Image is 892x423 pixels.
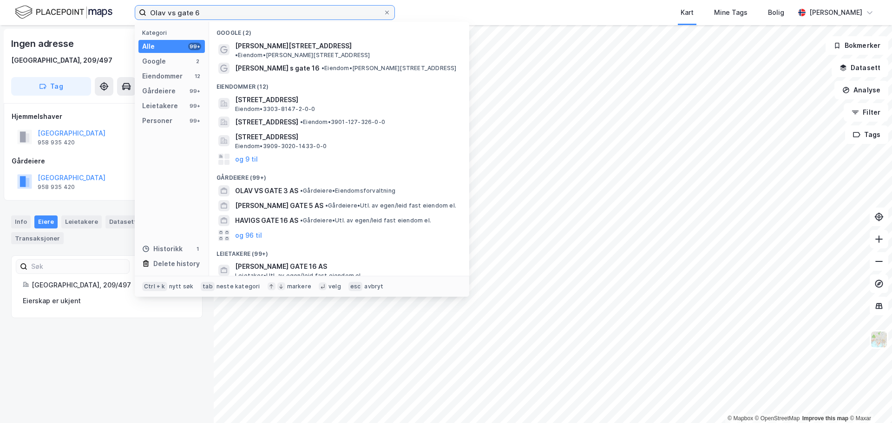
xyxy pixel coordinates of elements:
div: Eiendommer (12) [209,76,469,92]
a: Improve this map [802,415,848,422]
div: Kart [681,7,694,18]
div: 2 [194,58,201,65]
div: Leietakere [142,100,178,111]
div: Kontrollprogram for chat [846,378,892,423]
div: Alle [142,41,155,52]
span: • [300,118,303,125]
div: Personer [142,115,172,126]
div: Ctrl + k [142,282,167,291]
span: • [321,65,324,72]
div: Info [11,215,31,228]
div: 958 935 420 [38,183,75,191]
div: markere [287,283,311,290]
div: Transaksjoner [11,232,64,244]
button: Tags [845,125,888,144]
button: og 96 til [235,230,262,241]
div: Ingen adresse [11,36,75,51]
img: Z [870,331,888,348]
button: Analyse [834,81,888,99]
button: Bokmerker [826,36,888,55]
div: Bolig [768,7,784,18]
span: Gårdeiere • Utl. av egen/leid fast eiendom el. [325,202,456,209]
a: Mapbox [728,415,753,422]
div: 99+ [188,87,201,95]
div: 12 [194,72,201,80]
div: tab [201,282,215,291]
div: [GEOGRAPHIC_DATA], 209/497 [11,55,112,66]
span: Leietaker • Utl. av egen/leid fast eiendom el. [235,272,362,280]
div: Gårdeiere [12,156,202,167]
div: nytt søk [169,283,194,290]
div: Gårdeiere (99+) [209,167,469,183]
div: 1 [194,245,201,253]
div: Datasett [105,215,140,228]
div: Leietakere (99+) [209,243,469,260]
span: Eiendom • 3909-3020-1433-0-0 [235,143,327,150]
div: [GEOGRAPHIC_DATA], 209/497 [32,280,191,291]
div: Google [142,56,166,67]
div: Hjemmelshaver [12,111,202,122]
iframe: Chat Widget [846,378,892,423]
span: Eiendom • [PERSON_NAME][STREET_ADDRESS] [235,52,370,59]
span: • [325,202,328,209]
span: [PERSON_NAME] GATE 16 AS [235,261,458,272]
input: Søk på adresse, matrikkel, gårdeiere, leietakere eller personer [146,6,383,20]
div: Historikk [142,243,183,254]
div: 958 935 420 [38,139,75,146]
div: [PERSON_NAME] [809,7,862,18]
div: 99+ [188,102,201,110]
span: Gårdeiere • Eiendomsforvaltning [300,187,395,195]
span: • [300,187,303,194]
div: Gårdeiere [142,85,176,97]
span: [PERSON_NAME][STREET_ADDRESS] [235,40,352,52]
div: avbryt [364,283,383,290]
span: [STREET_ADDRESS] [235,117,298,128]
span: [STREET_ADDRESS] [235,94,458,105]
span: Eiendom • [PERSON_NAME][STREET_ADDRESS] [321,65,457,72]
div: Eierskap er ukjent [23,295,191,306]
div: 99+ [188,43,201,50]
span: [PERSON_NAME] GATE 5 AS [235,200,323,211]
div: Delete history [153,258,200,269]
div: Google (2) [209,22,469,39]
div: 99+ [188,117,201,124]
span: • [300,217,303,224]
button: Tag [11,77,91,96]
span: Eiendom • 3303-8147-2-0-0 [235,105,315,113]
input: Søk [27,260,129,273]
button: og 9 til [235,154,258,165]
span: Eiendom • 3901-127-326-0-0 [300,118,385,126]
div: velg [328,283,341,290]
div: Eiere [34,215,58,228]
img: logo.f888ab2527a4732fd821a326f86c7f29.svg [15,4,112,20]
div: Leietakere [61,215,102,228]
div: neste kategori [216,283,260,290]
div: Mine Tags [714,7,748,18]
span: [STREET_ADDRESS] [235,131,458,143]
button: Datasett [832,59,888,77]
button: Filter [844,103,888,122]
div: Eiendommer [142,71,183,82]
span: [PERSON_NAME] s gate 16 [235,63,320,74]
div: Kategori [142,29,205,36]
div: esc [348,282,363,291]
span: HAVIGS GATE 16 AS [235,215,298,226]
span: OLAV VS GATE 3 AS [235,185,298,196]
span: • [235,52,238,59]
a: OpenStreetMap [755,415,800,422]
span: Gårdeiere • Utl. av egen/leid fast eiendom el. [300,217,431,224]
